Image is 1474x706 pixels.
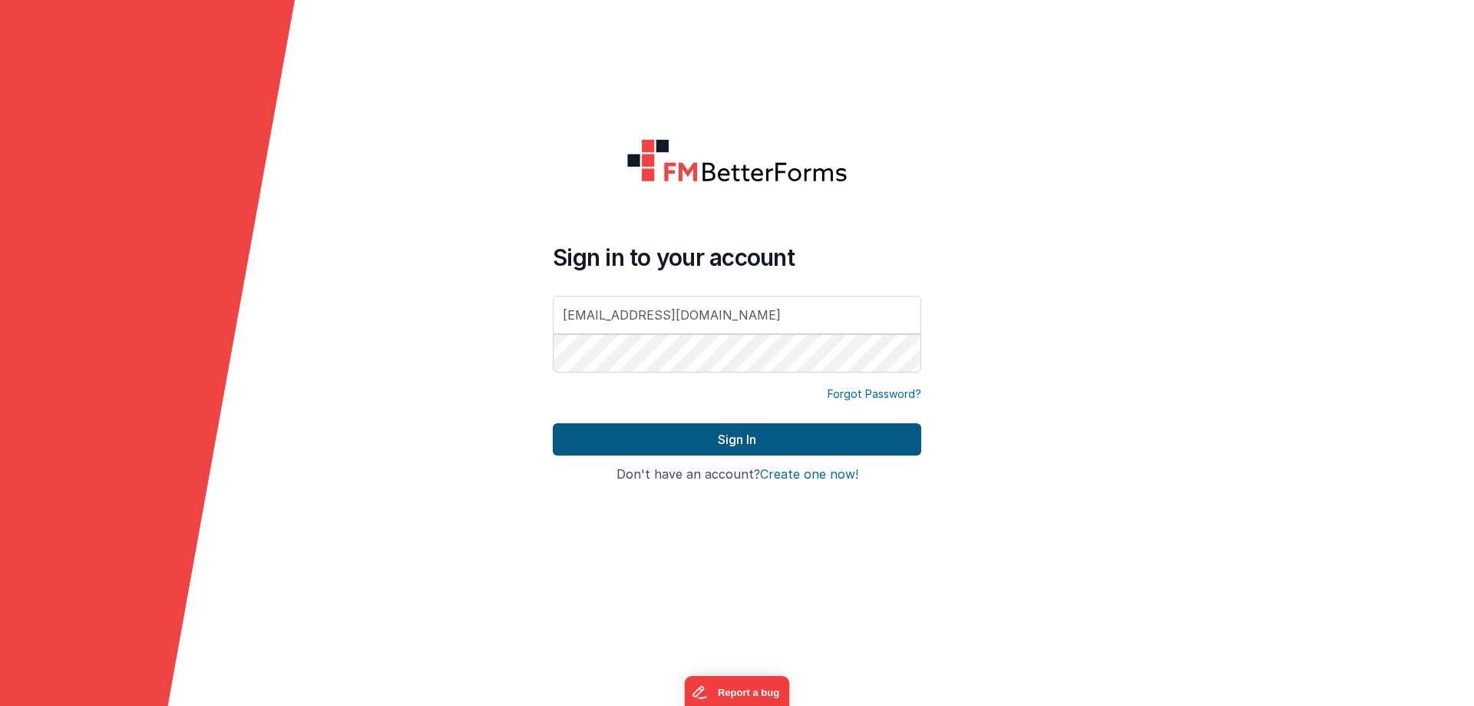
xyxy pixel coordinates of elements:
input: Email Address [553,296,921,334]
h4: Sign in to your account [553,244,921,271]
a: Forgot Password? [828,386,921,402]
button: Sign In [553,423,921,456]
h4: Don't have an account? [553,468,921,482]
button: Create one now! [760,468,858,482]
